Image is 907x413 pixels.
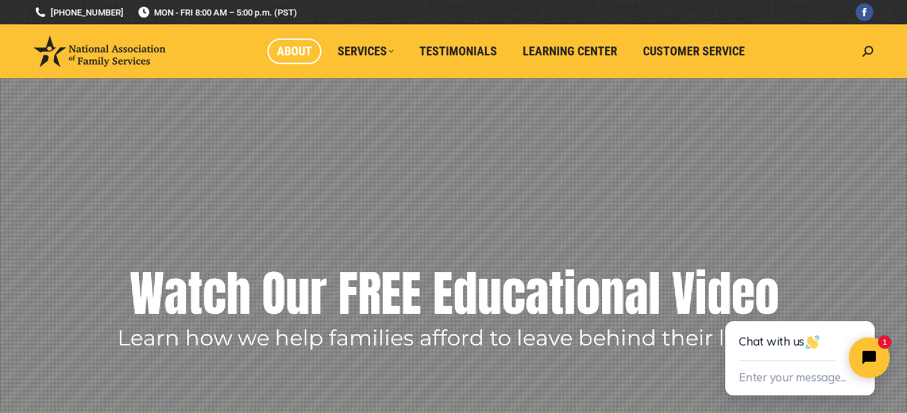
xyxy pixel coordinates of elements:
[633,38,754,64] a: Customer Service
[410,38,507,64] a: Testimonials
[118,328,793,348] rs-layer: Learn how we help families afford to leave behind their legacy.
[34,6,124,19] a: [PHONE_NUMBER]
[137,6,297,19] span: MON - FRI 8:00 AM – 5:00 p.m. (PST)
[34,36,165,67] img: National Association of Family Services
[277,44,312,59] span: About
[338,44,394,59] span: Services
[513,38,627,64] a: Learning Center
[419,44,497,59] span: Testimonials
[643,44,745,59] span: Customer Service
[695,278,907,413] iframe: Tidio Chat
[267,38,321,64] a: About
[130,260,779,327] rs-layer: Watch Our FREE Educational Video
[523,44,617,59] span: Learning Center
[856,3,873,21] a: Facebook page opens in new window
